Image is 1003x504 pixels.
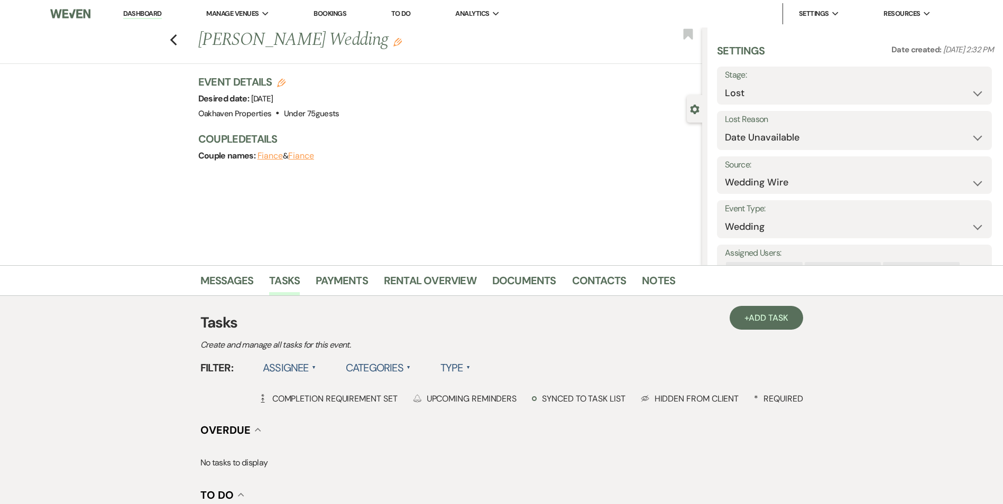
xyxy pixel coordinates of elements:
[312,363,316,372] span: ▲
[200,456,803,470] p: No tasks to display
[346,358,411,377] label: Categories
[725,112,984,127] label: Lost Reason
[198,132,692,146] h3: Couple Details
[730,306,803,330] a: +Add Task
[725,157,984,173] label: Source:
[572,272,627,295] a: Contacts
[641,393,739,404] div: Hidden from Client
[316,272,368,295] a: Payments
[943,44,993,55] span: [DATE] 2:32 PM
[314,9,346,18] a: Bookings
[198,27,597,53] h1: [PERSON_NAME] Wedding
[532,393,625,404] div: Synced to task list
[492,272,556,295] a: Documents
[642,272,675,295] a: Notes
[455,8,489,19] span: Analytics
[749,312,788,323] span: Add Task
[257,152,283,160] button: Fiance
[206,8,259,19] span: Manage Venues
[726,262,791,277] div: [PERSON_NAME]
[251,94,273,104] span: [DATE]
[200,338,570,352] p: Create and manage all tasks for this event.
[725,68,984,83] label: Stage:
[413,393,517,404] div: Upcoming Reminders
[198,74,339,89] h3: Event Details
[891,44,943,55] span: Date created:
[884,8,920,19] span: Resources
[50,3,90,25] img: Weven Logo
[200,423,251,437] span: Overdue
[384,272,476,295] a: Rental Overview
[257,151,314,161] span: &
[799,8,829,19] span: Settings
[200,312,803,334] h3: Tasks
[466,363,471,372] span: ▲
[393,37,402,46] button: Edit
[200,488,234,502] span: To Do
[690,104,700,114] button: Close lead details
[284,108,339,119] span: Under 75 guests
[717,43,765,67] h3: Settings
[391,9,411,18] a: To Do
[259,393,398,404] div: Completion Requirement Set
[754,393,803,404] div: Required
[198,150,257,161] span: Couple names:
[407,363,411,372] span: ▲
[263,358,316,377] label: Assignee
[198,93,251,104] span: Desired date:
[200,272,254,295] a: Messages
[269,272,300,295] a: Tasks
[883,262,948,277] div: [PERSON_NAME]
[200,490,244,500] button: To Do
[200,425,261,435] button: Overdue
[288,152,314,160] button: Fiance
[725,201,984,217] label: Event Type:
[440,358,471,377] label: Type
[123,9,161,19] a: Dashboard
[805,262,870,277] div: [PERSON_NAME]
[200,360,234,376] span: Filter:
[725,246,984,261] label: Assigned Users:
[198,108,272,119] span: Oakhaven Properties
